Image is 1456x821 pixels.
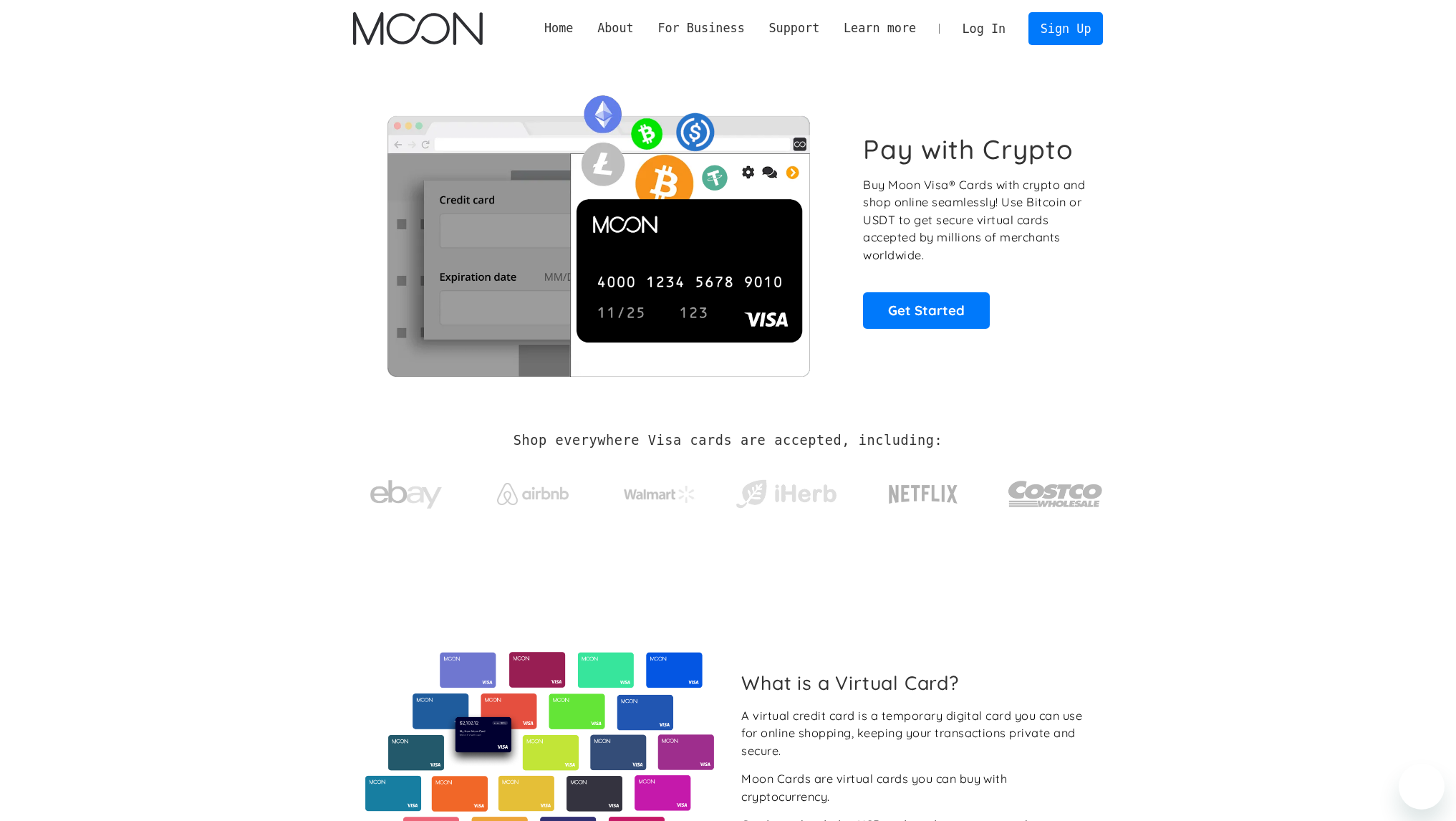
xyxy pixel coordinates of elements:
[859,462,988,519] a: Netflix
[370,472,442,517] img: ebay
[1008,453,1104,528] a: Costco
[657,19,744,37] div: For Business
[585,19,645,37] div: About
[532,19,585,37] a: Home
[741,707,1091,760] div: A virtual credit card is a temporary digital card you can use for online shopping, keeping your t...
[863,133,1074,165] h1: Pay with Crypto
[950,13,1018,44] a: Log In
[353,458,460,524] a: ebay
[863,176,1087,264] p: Buy Moon Visa® Cards with crypto and shop online seamlessly! Use Bitcoin or USDT to get secure vi...
[887,476,959,512] img: Netflix
[831,19,928,37] div: Learn more
[497,483,569,505] img: Airbnb
[741,671,1091,694] h2: What is a Virtual Card?
[514,433,942,448] h2: Shop everywhere Visa cards are accepted, including:
[741,770,1091,805] div: Moon Cards are virtual cards you can buy with cryptocurrency.
[733,476,839,513] img: iHerb
[353,85,844,376] img: Moon Cards let you spend your crypto anywhere Visa is accepted.
[353,12,483,45] a: home
[733,461,839,520] a: iHerb
[768,19,819,37] div: Support
[624,486,695,503] img: Walmart
[863,292,990,328] a: Get Started
[1008,467,1104,521] img: Costco
[1399,764,1445,810] iframe: Button to launch messaging window
[646,19,757,37] div: For Business
[1028,12,1103,44] a: Sign Up
[353,12,483,45] img: Moon Logo
[844,19,916,37] div: Learn more
[479,469,586,512] a: Airbnb
[597,19,634,37] div: About
[757,19,831,37] div: Support
[606,471,713,510] a: Walmart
